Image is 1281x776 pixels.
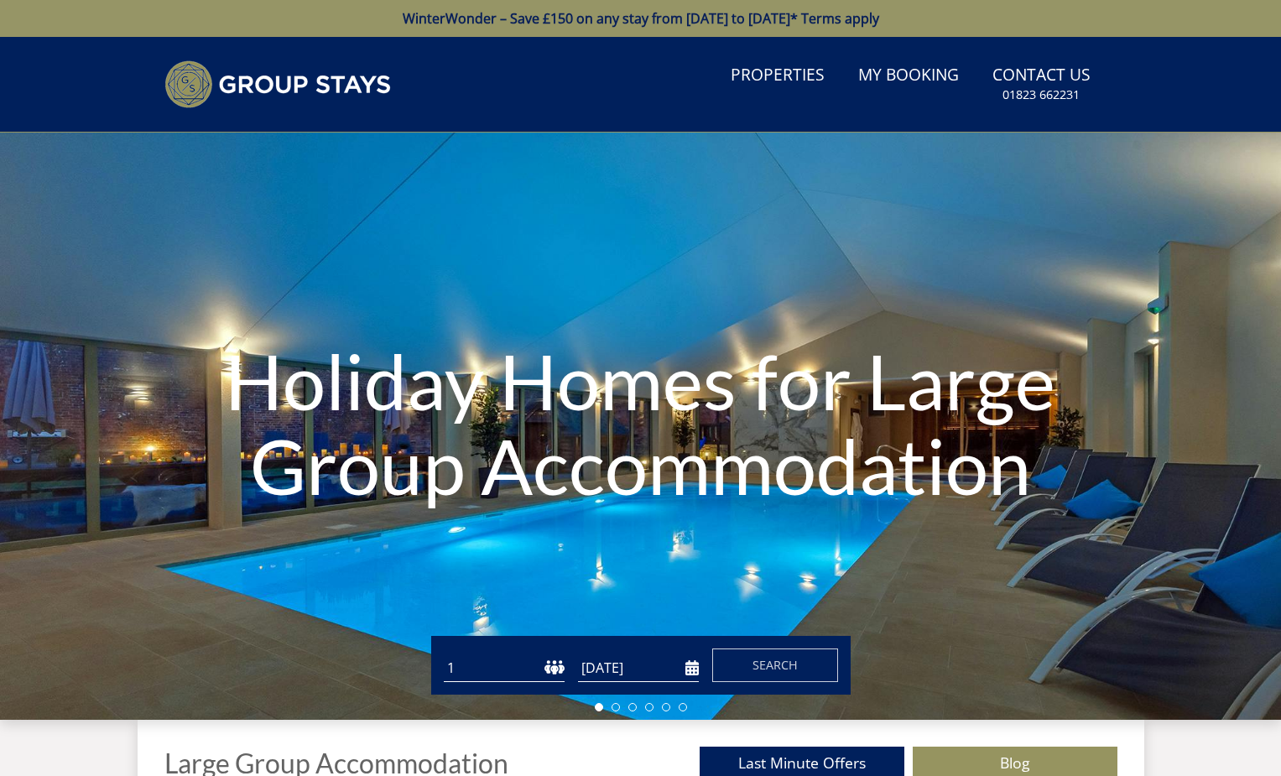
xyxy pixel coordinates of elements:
[192,305,1089,542] h1: Holiday Homes for Large Group Accommodation
[1002,86,1080,103] small: 01823 662231
[986,57,1097,112] a: Contact Us01823 662231
[578,654,699,682] input: Arrival Date
[752,657,798,673] span: Search
[724,57,831,95] a: Properties
[712,648,838,682] button: Search
[164,60,391,108] img: Group Stays
[851,57,966,95] a: My Booking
